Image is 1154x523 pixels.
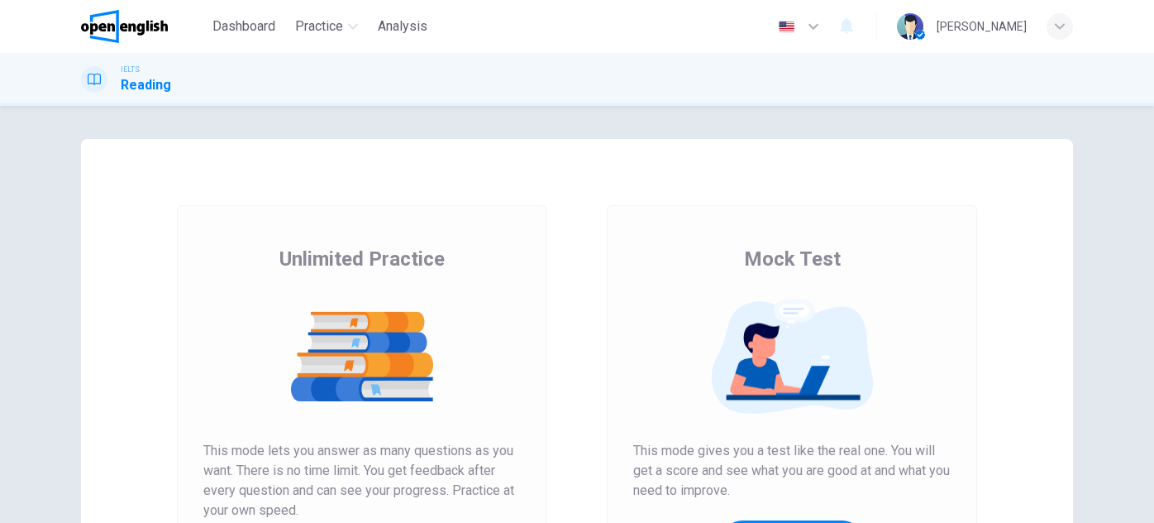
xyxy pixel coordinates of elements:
[897,13,923,40] img: Profile picture
[203,441,521,521] span: This mode lets you answer as many questions as you want. There is no time limit. You get feedback...
[371,12,434,41] button: Analysis
[81,10,206,43] a: OpenEnglish logo
[121,64,140,75] span: IELTS
[121,75,171,95] h1: Reading
[744,246,841,272] span: Mock Test
[378,17,427,36] span: Analysis
[776,21,797,33] img: en
[212,17,275,36] span: Dashboard
[633,441,951,501] span: This mode gives you a test like the real one. You will get a score and see what you are good at a...
[937,17,1027,36] div: [PERSON_NAME]
[81,10,168,43] img: OpenEnglish logo
[206,12,282,41] button: Dashboard
[295,17,343,36] span: Practice
[279,246,445,272] span: Unlimited Practice
[288,12,365,41] button: Practice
